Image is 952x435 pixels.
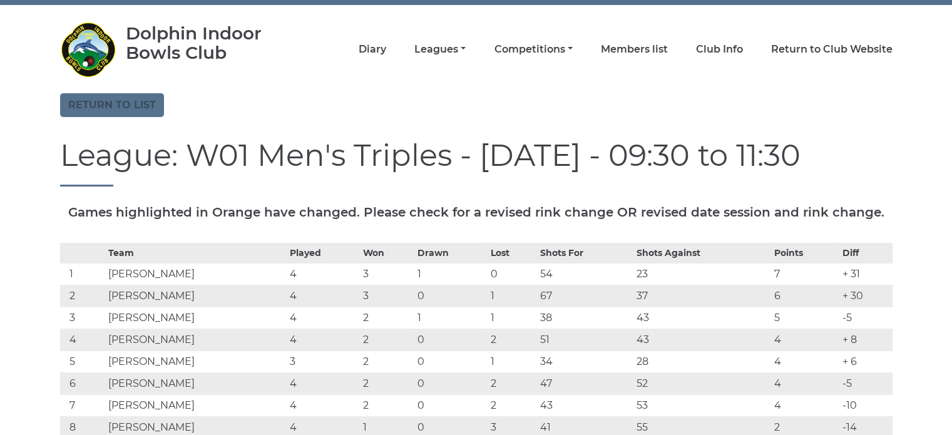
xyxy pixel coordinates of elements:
[633,351,770,372] td: 28
[536,263,633,285] td: 54
[771,307,840,329] td: 5
[839,329,892,351] td: + 8
[360,351,414,372] td: 2
[287,372,361,394] td: 4
[536,329,633,351] td: 51
[536,351,633,372] td: 34
[360,285,414,307] td: 3
[696,43,743,56] a: Club Info
[60,21,116,78] img: Dolphin Indoor Bowls Club
[536,394,633,416] td: 43
[633,329,770,351] td: 43
[839,285,892,307] td: + 30
[414,285,488,307] td: 0
[633,263,770,285] td: 23
[105,243,287,263] th: Team
[60,93,164,117] a: Return to list
[287,263,361,285] td: 4
[360,372,414,394] td: 2
[105,372,287,394] td: [PERSON_NAME]
[287,394,361,416] td: 4
[839,263,892,285] td: + 31
[60,307,105,329] td: 3
[105,285,287,307] td: [PERSON_NAME]
[771,372,840,394] td: 4
[414,372,488,394] td: 0
[105,307,287,329] td: [PERSON_NAME]
[771,263,840,285] td: 7
[633,394,770,416] td: 53
[771,394,840,416] td: 4
[494,43,572,56] a: Competitions
[287,329,361,351] td: 4
[360,394,414,416] td: 2
[771,329,840,351] td: 4
[488,263,536,285] td: 0
[105,394,287,416] td: [PERSON_NAME]
[488,394,536,416] td: 2
[360,243,414,263] th: Won
[126,24,298,63] div: Dolphin Indoor Bowls Club
[839,243,892,263] th: Diff
[287,285,361,307] td: 4
[488,243,536,263] th: Lost
[488,351,536,372] td: 1
[360,329,414,351] td: 2
[414,307,488,329] td: 1
[414,43,466,56] a: Leagues
[414,394,488,416] td: 0
[633,307,770,329] td: 43
[60,285,105,307] td: 2
[839,307,892,329] td: -5
[60,372,105,394] td: 6
[536,307,633,329] td: 38
[60,394,105,416] td: 7
[60,329,105,351] td: 4
[360,263,414,285] td: 3
[60,205,893,219] h5: Games highlighted in Orange have changed. Please check for a revised rink change OR revised date ...
[414,329,488,351] td: 0
[771,351,840,372] td: 4
[839,372,892,394] td: -5
[771,243,840,263] th: Points
[60,139,893,187] h1: League: W01 Men's Triples - [DATE] - 09:30 to 11:30
[414,243,488,263] th: Drawn
[488,329,536,351] td: 2
[105,263,287,285] td: [PERSON_NAME]
[359,43,386,56] a: Diary
[287,351,361,372] td: 3
[536,243,633,263] th: Shots For
[105,329,287,351] td: [PERSON_NAME]
[60,351,105,372] td: 5
[488,285,536,307] td: 1
[105,351,287,372] td: [PERSON_NAME]
[287,243,361,263] th: Played
[536,372,633,394] td: 47
[839,351,892,372] td: + 6
[839,394,892,416] td: -10
[60,263,105,285] td: 1
[771,43,893,56] a: Return to Club Website
[414,263,488,285] td: 1
[414,351,488,372] td: 0
[633,372,770,394] td: 52
[633,243,770,263] th: Shots Against
[771,285,840,307] td: 6
[601,43,668,56] a: Members list
[536,285,633,307] td: 67
[633,285,770,307] td: 37
[360,307,414,329] td: 2
[287,307,361,329] td: 4
[488,307,536,329] td: 1
[488,372,536,394] td: 2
